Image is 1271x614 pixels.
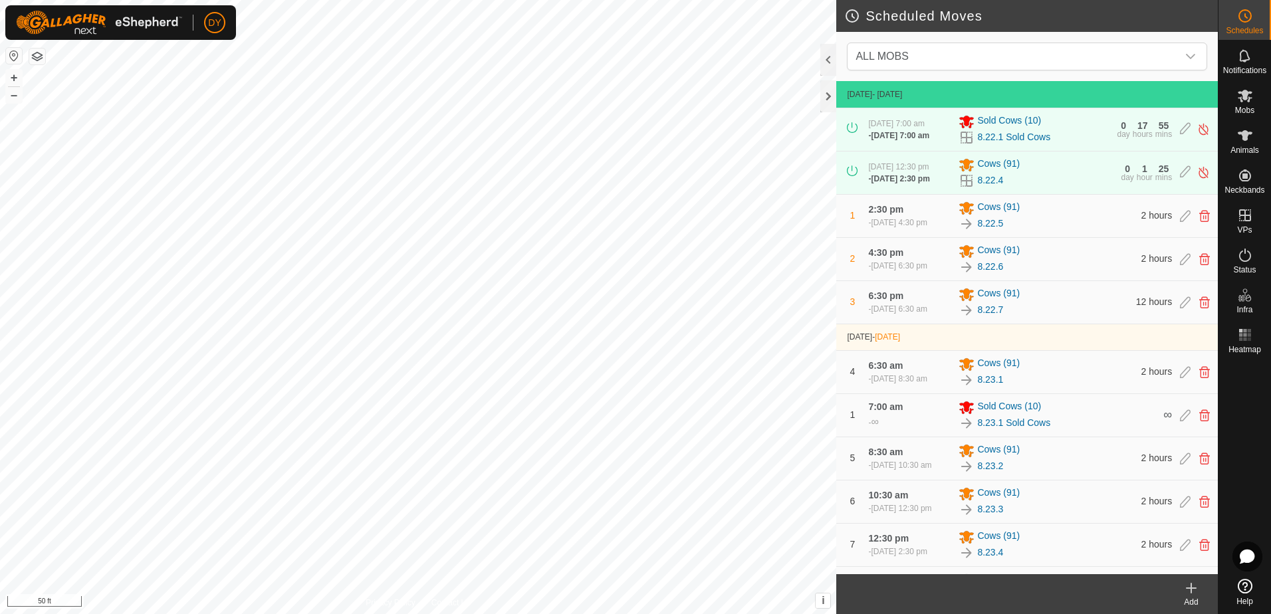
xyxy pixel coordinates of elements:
button: Map Layers [29,49,45,64]
span: [DATE] 6:30 am [871,304,927,314]
span: Help [1236,597,1253,605]
span: 1 [850,409,856,420]
span: [DATE] [875,332,900,342]
a: 8.22.1 Sold Cows [977,130,1050,144]
span: 6 [850,496,856,506]
img: To [959,302,975,318]
span: Schedules [1226,27,1263,35]
div: - [868,130,929,142]
span: Cows (91) [977,356,1020,372]
h2: Scheduled Moves [844,8,1218,24]
div: - [868,502,931,514]
span: 2 hours [1141,210,1173,221]
span: Cows (91) [977,572,1020,588]
div: 1 [1142,164,1147,173]
span: ∞ [1163,408,1172,421]
span: 2 hours [1141,253,1173,264]
span: Sold Cows (10) [977,399,1041,415]
div: - [868,373,927,385]
span: 3 [850,296,856,307]
span: 7 [850,539,856,550]
span: [DATE] 7:00 am [868,119,924,128]
div: - [868,414,878,430]
div: day [1121,173,1133,181]
span: Heatmap [1228,346,1261,354]
div: Add [1165,596,1218,608]
span: Cows (91) [977,443,1020,459]
span: Cows (91) [977,286,1020,302]
span: Infra [1236,306,1252,314]
div: 0 [1121,121,1126,130]
span: 2 hours [1141,453,1173,463]
img: To [959,415,975,431]
span: 2:30 pm [868,204,903,215]
span: [DATE] 2:30 pm [871,547,927,556]
div: 55 [1159,121,1169,130]
span: [DATE] 7:00 am [871,131,929,140]
span: DY [208,16,221,30]
button: + [6,70,22,86]
div: 17 [1137,121,1148,130]
span: 2 [850,253,856,264]
img: To [959,259,975,275]
a: 8.23.1 Sold Cows [977,416,1050,430]
a: Privacy Policy [366,597,415,609]
span: Animals [1230,146,1259,154]
div: 0 [1125,164,1130,173]
span: Cows (91) [977,486,1020,502]
div: - [868,546,927,558]
button: i [816,593,830,608]
span: [DATE] 8:30 am [871,374,927,383]
span: Cows (91) [977,243,1020,259]
span: Cows (91) [977,200,1020,216]
div: - [868,459,931,471]
img: Turn off schedule move [1197,165,1210,179]
span: - [DATE] [872,90,902,99]
span: 2 hours [1141,366,1173,377]
a: 8.23.4 [977,546,1003,560]
span: 5 [850,453,856,463]
span: 6:30 pm [868,290,903,301]
span: [DATE] 12:30 pm [871,504,931,513]
span: Neckbands [1224,186,1264,194]
span: ∞ [871,416,878,427]
a: 8.22.6 [977,260,1003,274]
span: 4:30 pm [868,247,903,258]
a: 8.23.1 [977,373,1003,387]
a: 8.22.5 [977,217,1003,231]
button: Reset Map [6,48,22,64]
span: Notifications [1223,66,1266,74]
span: 10:30 am [868,490,908,500]
a: Contact Us [431,597,471,609]
a: Help [1218,573,1271,611]
img: To [959,372,975,388]
div: - [868,217,927,229]
span: 2 hours [1141,539,1173,550]
img: To [959,459,975,474]
a: 8.22.4 [977,173,1003,187]
button: – [6,87,22,103]
div: - [868,260,927,272]
div: dropdown trigger [1177,43,1204,70]
a: 8.23.3 [977,502,1003,516]
span: Cows (91) [977,529,1020,545]
span: - [872,332,900,342]
img: Turn off schedule move [1197,122,1210,136]
div: 25 [1159,164,1169,173]
span: [DATE] [847,332,872,342]
img: Gallagher Logo [16,11,182,35]
span: 12 hours [1136,296,1172,307]
span: [DATE] [847,90,872,99]
span: 4 [850,366,856,377]
span: 7:00 am [868,401,903,412]
span: Cows (91) [977,157,1020,173]
div: mins [1155,173,1172,181]
span: VPs [1237,226,1252,234]
div: hour [1137,173,1153,181]
img: To [959,502,975,518]
span: [DATE] 2:30 pm [871,174,929,183]
div: mins [1155,130,1172,138]
div: day [1117,130,1129,138]
span: [DATE] 6:30 pm [871,261,927,270]
span: 1 [850,210,856,221]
